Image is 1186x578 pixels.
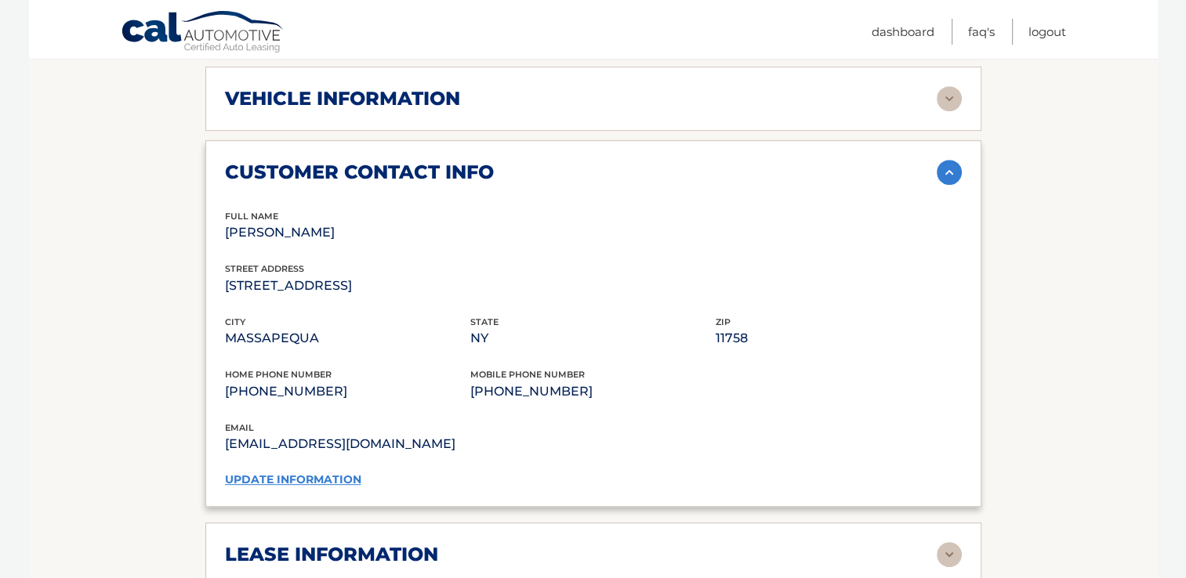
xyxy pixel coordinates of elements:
[225,433,593,455] p: [EMAIL_ADDRESS][DOMAIN_NAME]
[225,369,332,380] span: home phone number
[225,543,438,566] h2: lease information
[937,160,962,185] img: accordion-active.svg
[225,222,470,244] p: [PERSON_NAME]
[225,275,470,297] p: [STREET_ADDRESS]
[225,327,470,349] p: MASSAPEQUA
[470,369,585,380] span: mobile phone number
[470,316,499,327] span: state
[716,327,961,349] p: 11758
[225,87,460,110] h2: vehicle information
[470,381,716,403] p: [PHONE_NUMBER]
[225,422,254,433] span: email
[225,472,361,486] a: update information
[1028,19,1066,45] a: Logout
[225,211,278,222] span: full name
[225,263,304,274] span: street address
[225,161,494,184] h2: customer contact info
[716,316,731,327] span: zip
[872,19,934,45] a: Dashboard
[121,10,285,56] a: Cal Automotive
[968,19,995,45] a: FAQ's
[470,327,716,349] p: NY
[937,542,962,567] img: accordion-rest.svg
[225,381,470,403] p: [PHONE_NUMBER]
[225,316,245,327] span: city
[937,86,962,111] img: accordion-rest.svg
